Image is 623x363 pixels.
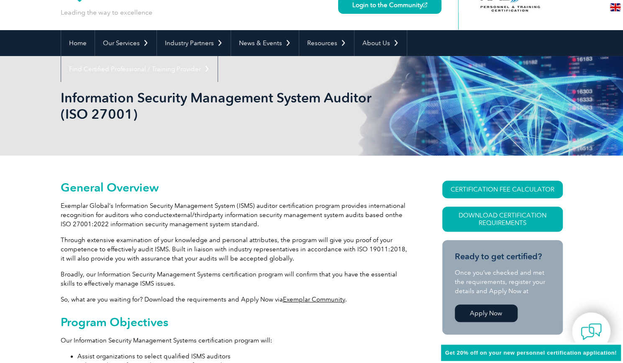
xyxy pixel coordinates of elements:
[455,304,518,322] a: Apply Now
[354,30,407,56] a: About Us
[455,268,550,296] p: Once you’ve checked and met the requirements, register your details and Apply Now at
[61,336,412,345] p: Our Information Security Management Systems certification program will:
[442,181,563,198] a: CERTIFICATION FEE CALCULATOR
[231,30,299,56] a: News & Events
[61,201,412,229] p: Exemplar Global’s Information Security Management System (ISMS) auditor certification program pro...
[95,30,156,56] a: Our Services
[61,56,218,82] a: Find Certified Professional / Training Provider
[445,350,617,356] span: Get 20% off on your new personnel certification application!
[157,30,231,56] a: Industry Partners
[61,89,382,122] h1: Information Security Management System Auditor (ISO 27001)
[283,296,345,303] a: Exemplar Community
[61,270,412,288] p: Broadly, our Information Security Management Systems certification program will confirm that you ...
[61,235,412,263] p: Through extensive examination of your knowledge and personal attributes, the program will give yo...
[61,315,412,329] h2: Program Objectives
[61,8,152,17] p: Leading the way to excellence
[423,3,427,7] img: open_square.png
[208,211,393,219] span: party information security management system audits based on
[61,295,412,304] p: So, what are you waiting for? Download the requirements and Apply Now via .
[77,352,412,361] li: Assist organizations to select qualified ISMS auditors
[610,3,620,11] img: en
[61,30,95,56] a: Home
[455,251,550,262] h3: Ready to get certified?
[299,30,354,56] a: Resources
[442,207,563,232] a: Download Certification Requirements
[61,181,412,194] h2: General Overview
[581,321,602,342] img: contact-chat.png
[169,211,208,219] span: external/third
